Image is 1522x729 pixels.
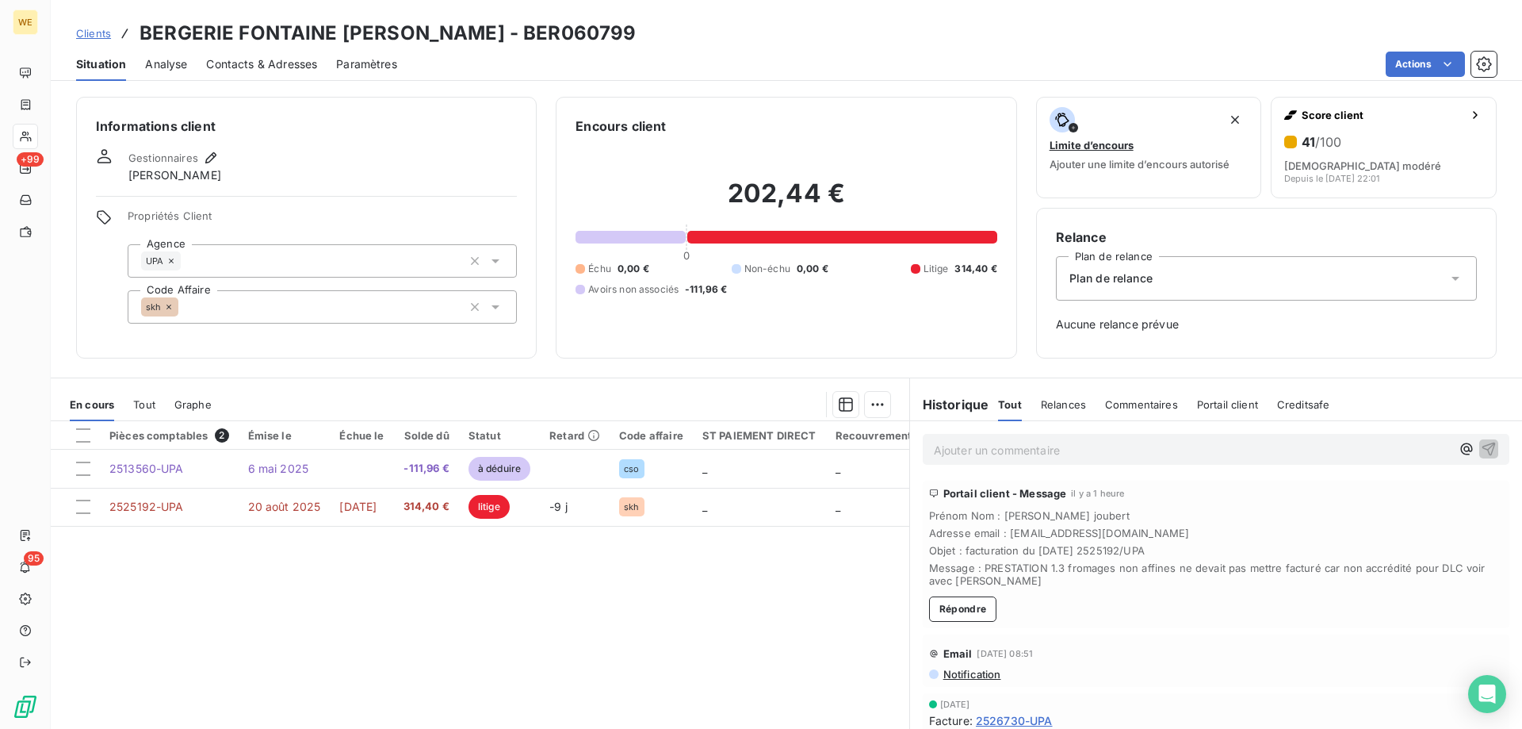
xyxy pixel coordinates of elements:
span: Avoirs non associés [588,282,679,297]
a: Clients [76,25,111,41]
span: UPA [146,256,163,266]
div: ST PAIEMENT DIRECT [702,429,816,442]
span: Prénom Nom : [PERSON_NAME] joubert [929,509,1503,522]
span: _ [702,462,707,475]
span: litige [468,495,510,519]
span: 20 août 2025 [248,500,321,513]
button: Actions [1386,52,1465,77]
span: 314,40 € [954,262,996,276]
span: 0,00 € [797,262,828,276]
span: Objet : facturation du [DATE] 2525192/UPA [929,544,1503,557]
span: Score client [1302,109,1463,121]
span: 2526730-UPA [976,712,1053,729]
span: [PERSON_NAME] [128,167,221,183]
span: 6 mai 2025 [248,462,309,475]
span: Commentaires [1105,398,1178,411]
span: Aucune relance prévue [1056,317,1477,332]
span: /100 [1315,134,1341,150]
span: En cours [70,398,114,411]
span: skh [624,502,639,512]
span: il y a 1 heure [1071,489,1124,498]
h2: 202,44 € [576,178,996,225]
span: -9 j [549,500,568,513]
span: [DATE] 08:51 [977,649,1033,658]
span: _ [836,462,840,475]
img: Logo LeanPay [13,694,38,719]
span: Message : PRESTATION 1.3 fromages non affines ne devait pas mettre facturé car non accrédité pour... [929,562,1503,587]
div: Statut [468,429,530,442]
h6: Historique [910,395,989,414]
span: Paramètres [336,56,397,72]
button: Limite d’encoursAjouter une limite d’encours autorisé [1036,97,1262,198]
span: Litige [924,262,949,276]
span: -111,96 € [403,461,449,477]
span: +99 [17,152,44,167]
span: Notification [942,668,1001,681]
span: Analyse [145,56,187,72]
span: Non-échu [744,262,790,276]
h6: Informations client [96,117,517,136]
span: Propriétés Client [128,209,517,232]
span: Email [943,647,973,660]
span: à déduire [468,457,530,481]
span: Portail client - Message [943,487,1067,500]
span: skh [146,302,161,312]
h6: 41 [1302,134,1341,150]
span: [DATE] [940,700,970,709]
span: Graphe [174,398,212,411]
span: Adresse email : [EMAIL_ADDRESS][DOMAIN_NAME] [929,527,1503,539]
span: Situation [76,56,126,72]
button: Score client41/100[DEMOGRAPHIC_DATA] modéréDepuis le [DATE] 22:01 [1271,97,1497,198]
span: 2 [215,428,229,443]
div: Solde dû [403,429,449,442]
span: cso [624,464,639,474]
div: Open Intercom Messenger [1468,675,1506,713]
span: Depuis le [DATE] 22:01 [1284,174,1379,183]
span: 95 [24,551,44,566]
span: [DEMOGRAPHIC_DATA] modéré [1284,159,1441,172]
span: Limite d’encours [1050,139,1134,152]
h6: Encours client [576,117,666,136]
input: Ajouter une valeur [181,254,193,268]
span: _ [836,500,840,513]
h6: Relance [1056,228,1477,247]
span: Ajouter une limite d’encours autorisé [1050,158,1229,171]
span: 2513560-UPA [109,462,184,475]
span: 0 [683,249,690,262]
div: Recouvrement Déclaré [836,429,955,442]
div: Retard [549,429,600,442]
span: Facture : [929,712,973,729]
span: 314,40 € [403,499,449,515]
span: Gestionnaires [128,152,198,164]
span: Creditsafe [1277,398,1330,411]
button: Répondre [929,597,997,622]
span: [DATE] [339,500,377,513]
span: Clients [76,27,111,40]
div: Code affaire [619,429,683,442]
input: Ajouter une valeur [178,300,191,314]
span: Plan de relance [1069,270,1153,286]
span: _ [702,500,707,513]
span: 0,00 € [618,262,649,276]
span: Relances [1041,398,1086,411]
span: Contacts & Adresses [206,56,317,72]
span: Échu [588,262,611,276]
div: Émise le [248,429,321,442]
div: Pièces comptables [109,428,229,443]
span: -111,96 € [685,282,727,297]
span: Tout [998,398,1022,411]
div: Échue le [339,429,384,442]
span: Tout [133,398,155,411]
div: WE [13,10,38,35]
span: 2525192-UPA [109,500,184,513]
h3: BERGERIE FONTAINE [PERSON_NAME] - BER060799 [140,19,636,48]
span: Portail client [1197,398,1258,411]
